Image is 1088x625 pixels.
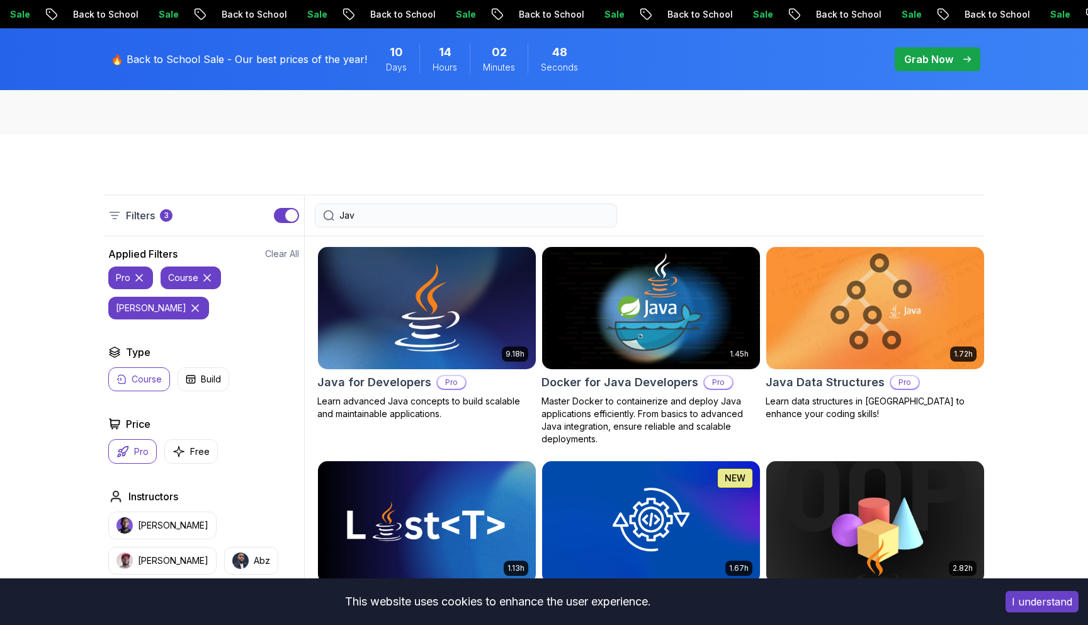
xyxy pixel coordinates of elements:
[116,272,130,284] p: pro
[541,61,578,74] span: Seconds
[953,563,973,573] p: 2.82h
[9,588,987,616] div: This website uses cookies to enhance the user experience.
[766,246,985,420] a: Java Data Structures card1.72hJava Data StructuresProLearn data structures in [GEOGRAPHIC_DATA] t...
[317,374,431,391] h2: Java for Developers
[318,461,536,583] img: Java Generics card
[108,267,153,289] button: pro
[1032,8,1072,21] p: Sale
[132,373,162,386] p: Course
[108,246,178,261] h2: Applied Filters
[492,43,507,61] span: 2 Minutes
[116,517,133,534] img: instructor img
[766,395,985,420] p: Learn data structures in [GEOGRAPHIC_DATA] to enhance your coding skills!
[541,395,761,445] p: Master Docker to containerize and deploy Java applications efficiently. From basics to advanced J...
[108,547,217,575] button: instructor img[PERSON_NAME]
[232,553,249,569] img: instructor img
[1006,591,1079,612] button: Accept cookies
[954,349,973,359] p: 1.72h
[164,210,169,221] p: 3
[798,8,883,21] p: Back to School
[140,8,181,21] p: Sale
[766,461,984,583] img: Java Object Oriented Programming card
[126,345,150,360] h2: Type
[111,52,367,67] p: 🔥 Back to School Sale - Our best prices of the year!
[254,554,270,567] p: Abz
[433,61,457,74] span: Hours
[501,8,586,21] p: Back to School
[134,445,149,458] p: Pro
[203,8,289,21] p: Back to School
[289,8,329,21] p: Sale
[386,61,407,74] span: Days
[483,61,515,74] span: Minutes
[552,43,567,61] span: 48 Seconds
[735,8,775,21] p: Sale
[586,8,626,21] p: Sale
[339,209,609,222] input: Search Java, React, Spring boot ...
[161,267,221,289] button: course
[317,395,536,420] p: Learn advanced Java concepts to build scalable and maintainable applications.
[116,302,186,314] p: [PERSON_NAME]
[766,247,984,369] img: Java Data Structures card
[116,553,133,569] img: instructor img
[506,349,524,359] p: 9.18h
[168,272,198,284] p: course
[649,8,735,21] p: Back to School
[725,472,745,485] p: NEW
[108,439,157,464] button: Pro
[128,489,178,504] h2: Instructors
[883,8,924,21] p: Sale
[946,8,1032,21] p: Back to School
[190,445,210,458] p: Free
[317,246,536,420] a: Java for Developers card9.18hJava for DevelopersProLearn advanced Java concepts to build scalable...
[891,376,919,389] p: Pro
[138,554,208,567] p: [PERSON_NAME]
[224,547,278,575] button: instructor imgAbz
[265,248,299,260] button: Clear All
[318,247,536,369] img: Java for Developers card
[542,461,760,583] img: Java Integration Testing card
[507,563,524,573] p: 1.13h
[541,246,761,445] a: Docker for Java Developers card1.45hDocker for Java DevelopersProMaster Docker to containerize an...
[352,8,438,21] p: Back to School
[439,43,451,61] span: 14 Hours
[438,8,478,21] p: Sale
[178,367,229,391] button: Build
[108,297,209,319] button: [PERSON_NAME]
[164,439,218,464] button: Free
[705,376,732,389] p: Pro
[390,43,403,61] span: 10 Days
[904,52,953,67] p: Grab Now
[126,208,155,223] p: Filters
[108,512,217,539] button: instructor img[PERSON_NAME]
[541,374,698,391] h2: Docker for Java Developers
[542,247,760,369] img: Docker for Java Developers card
[138,519,208,532] p: [PERSON_NAME]
[729,563,749,573] p: 1.67h
[730,349,749,359] p: 1.45h
[438,376,465,389] p: Pro
[126,416,150,432] h2: Price
[55,8,140,21] p: Back to School
[766,374,885,391] h2: Java Data Structures
[201,373,221,386] p: Build
[108,367,170,391] button: Course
